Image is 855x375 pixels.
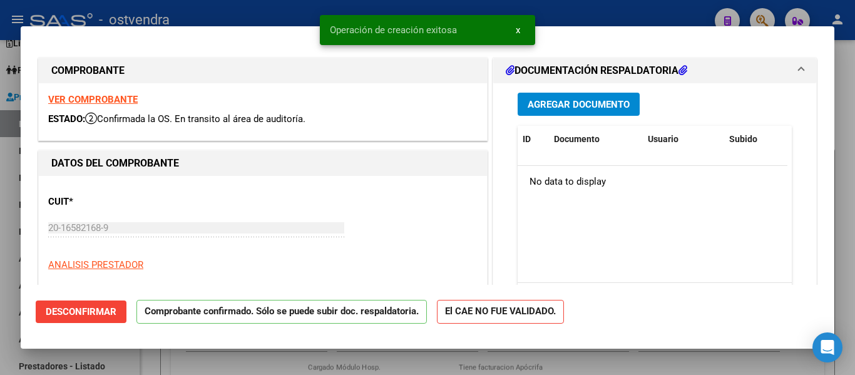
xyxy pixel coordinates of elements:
[729,134,757,144] span: Subido
[554,134,600,144] span: Documento
[648,134,678,144] span: Usuario
[549,126,643,153] datatable-header-cell: Documento
[48,195,177,209] p: CUIT
[48,259,143,270] span: ANALISIS PRESTADOR
[528,99,630,110] span: Agregar Documento
[643,126,724,153] datatable-header-cell: Usuario
[330,24,457,36] span: Operación de creación exitosa
[493,83,816,343] div: DOCUMENTACIÓN RESPALDATORIA
[493,58,816,83] mat-expansion-panel-header: DOCUMENTACIÓN RESPALDATORIA
[518,166,787,197] div: No data to display
[46,306,116,317] span: Desconfirmar
[787,126,849,153] datatable-header-cell: Acción
[136,300,427,324] p: Comprobante confirmado. Sólo se puede subir doc. respaldatoria.
[437,300,564,324] strong: El CAE NO FUE VALIDADO.
[48,113,85,125] span: ESTADO:
[518,93,640,116] button: Agregar Documento
[724,126,787,153] datatable-header-cell: Subido
[518,283,792,314] div: 0 total
[506,63,687,78] h1: DOCUMENTACIÓN RESPALDATORIA
[51,157,179,169] strong: DATOS DEL COMPROBANTE
[85,113,305,125] span: Confirmada la OS. En transito al área de auditoría.
[506,19,530,41] button: x
[523,134,531,144] span: ID
[48,94,138,105] a: VER COMPROBANTE
[36,301,126,323] button: Desconfirmar
[518,126,549,153] datatable-header-cell: ID
[51,64,125,76] strong: COMPROBANTE
[516,24,520,36] span: x
[812,332,842,362] div: Open Intercom Messenger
